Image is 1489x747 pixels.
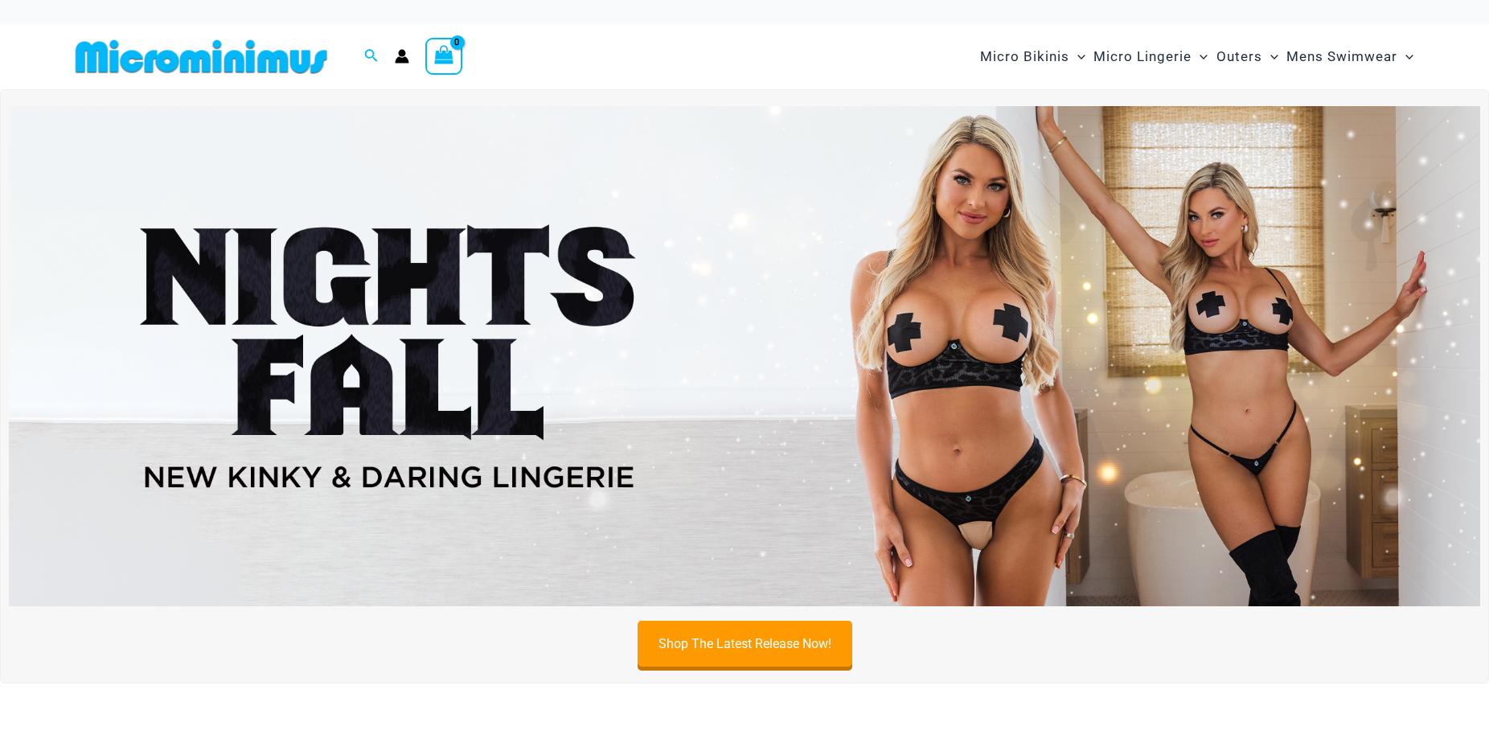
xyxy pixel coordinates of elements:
[1093,36,1192,77] span: Micro Lingerie
[1397,36,1413,77] span: Menu Toggle
[638,621,852,667] a: Shop The Latest Release Now!
[425,38,462,75] a: View Shopping Cart, empty
[1212,32,1282,81] a: OutersMenu ToggleMenu Toggle
[364,47,379,67] a: Search icon link
[1216,36,1262,77] span: Outers
[1282,32,1417,81] a: Mens SwimwearMenu ToggleMenu Toggle
[976,32,1089,81] a: Micro BikinisMenu ToggleMenu Toggle
[1069,36,1085,77] span: Menu Toggle
[980,36,1069,77] span: Micro Bikinis
[974,30,1420,84] nav: Site Navigation
[395,49,409,64] a: Account icon link
[69,39,334,75] img: MM SHOP LOGO FLAT
[1286,36,1397,77] span: Mens Swimwear
[1262,36,1278,77] span: Menu Toggle
[1089,32,1212,81] a: Micro LingerieMenu ToggleMenu Toggle
[9,106,1480,606] img: Night's Fall Silver Leopard Pack
[1192,36,1208,77] span: Menu Toggle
